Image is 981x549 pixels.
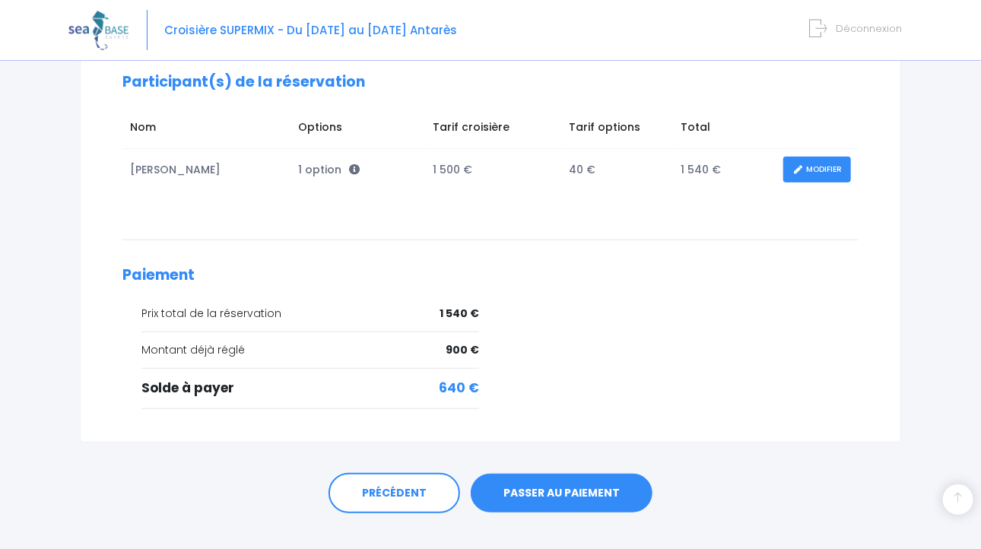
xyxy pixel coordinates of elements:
td: Options [290,112,426,148]
h2: Paiement [122,267,859,284]
td: 40 € [562,149,674,191]
div: Prix total de la réservation [141,306,479,322]
td: 1 540 € [673,149,776,191]
td: [PERSON_NAME] [122,149,290,191]
td: Total [673,112,776,148]
span: 1 option [298,162,360,177]
td: Nom [122,112,290,148]
span: Déconnexion [836,21,902,36]
td: 1 500 € [426,149,562,191]
span: Croisière SUPERMIX - Du [DATE] au [DATE] Antarès [164,22,457,38]
a: PRÉCÉDENT [329,473,460,514]
td: Tarif croisière [426,112,562,148]
span: 1 540 € [440,306,479,322]
a: MODIFIER [783,157,851,183]
a: PASSER AU PAIEMENT [471,474,652,513]
h2: Participant(s) de la réservation [122,74,859,91]
td: Tarif options [562,112,674,148]
div: Solde à payer [141,379,479,398]
span: 900 € [446,342,479,358]
div: Montant déjà réglé [141,342,479,358]
span: 640 € [439,379,479,398]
